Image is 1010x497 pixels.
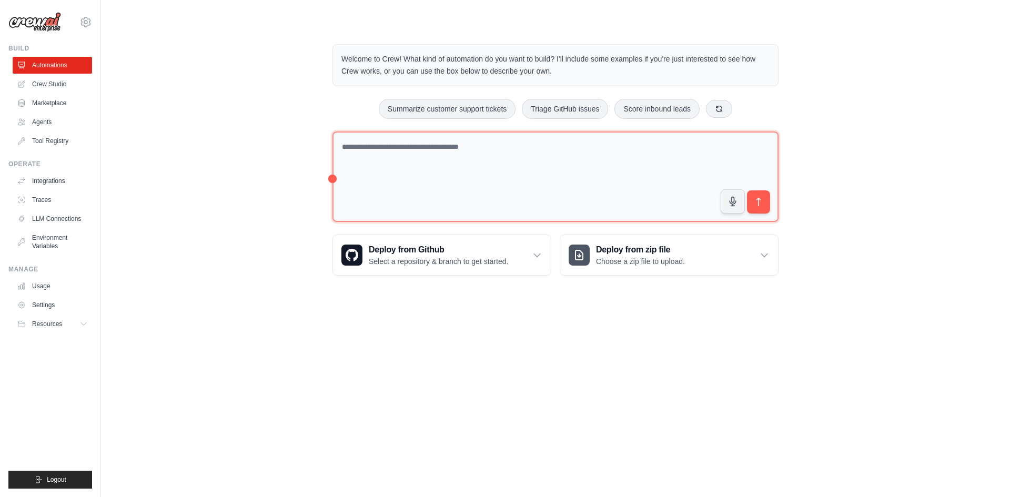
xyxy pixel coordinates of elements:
[614,99,700,119] button: Score inbound leads
[369,244,508,256] h3: Deploy from Github
[13,57,92,74] a: Automations
[379,99,516,119] button: Summarize customer support tickets
[13,133,92,149] a: Tool Registry
[8,160,92,168] div: Operate
[32,320,62,328] span: Resources
[8,471,92,489] button: Logout
[522,99,608,119] button: Triage GitHub issues
[47,475,66,484] span: Logout
[369,256,508,267] p: Select a repository & branch to get started.
[8,12,61,32] img: Logo
[8,44,92,53] div: Build
[13,191,92,208] a: Traces
[13,76,92,93] a: Crew Studio
[13,297,92,313] a: Settings
[8,265,92,273] div: Manage
[596,244,685,256] h3: Deploy from zip file
[13,229,92,255] a: Environment Variables
[341,53,770,77] p: Welcome to Crew! What kind of automation do you want to build? I'll include some examples if you'...
[596,256,685,267] p: Choose a zip file to upload.
[13,316,92,332] button: Resources
[13,95,92,111] a: Marketplace
[957,447,1010,497] iframe: Chat Widget
[13,278,92,295] a: Usage
[13,210,92,227] a: LLM Connections
[13,173,92,189] a: Integrations
[13,114,92,130] a: Agents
